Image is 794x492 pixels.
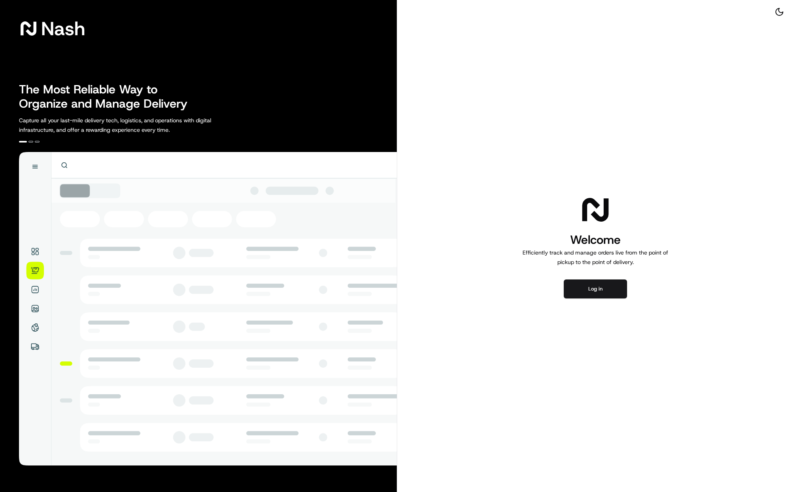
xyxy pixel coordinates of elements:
[564,279,627,298] button: Log in
[19,152,397,465] img: illustration
[519,232,671,248] h1: Welcome
[41,21,85,36] span: Nash
[19,116,247,135] p: Capture all your last-mile delivery tech, logistics, and operations with digital infrastructure, ...
[519,248,671,267] p: Efficiently track and manage orders live from the point of pickup to the point of delivery.
[19,82,196,111] h2: The Most Reliable Way to Organize and Manage Delivery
